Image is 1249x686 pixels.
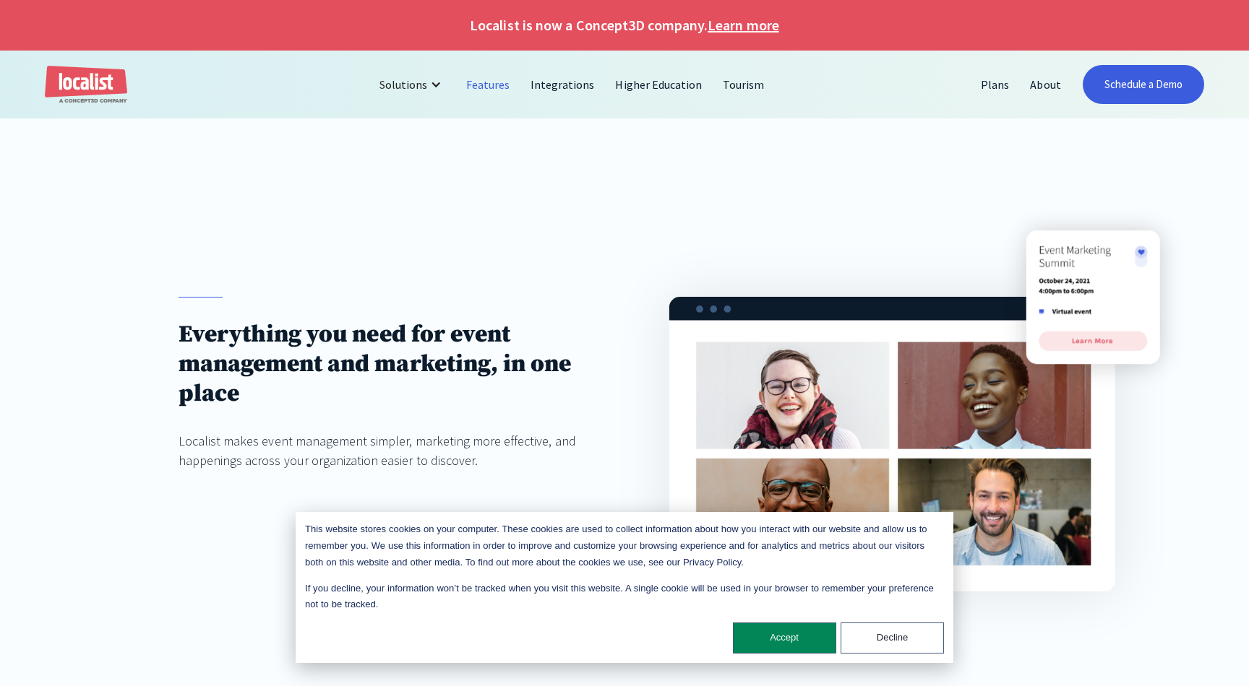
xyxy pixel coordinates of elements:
[305,581,944,614] p: If you decline, your information won’t be tracked when you visit this website. A single cookie wi...
[45,66,127,104] a: home
[369,67,456,102] div: Solutions
[733,622,836,654] button: Accept
[841,622,944,654] button: Decline
[971,67,1020,102] a: Plans
[1083,65,1205,104] a: Schedule a Demo
[713,67,775,102] a: Tourism
[1020,67,1071,102] a: About
[520,67,605,102] a: Integrations
[605,67,713,102] a: Higher Education
[305,521,944,570] p: This website stores cookies on your computer. These cookies are used to collect information about...
[179,431,580,470] div: Localist makes event management simpler, marketing more effective, and happenings across your org...
[456,67,520,102] a: Features
[179,320,580,409] h1: Everything you need for event management and marketing, in one place
[708,14,778,36] a: Learn more
[296,512,953,663] div: Cookie banner
[379,76,427,93] div: Solutions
